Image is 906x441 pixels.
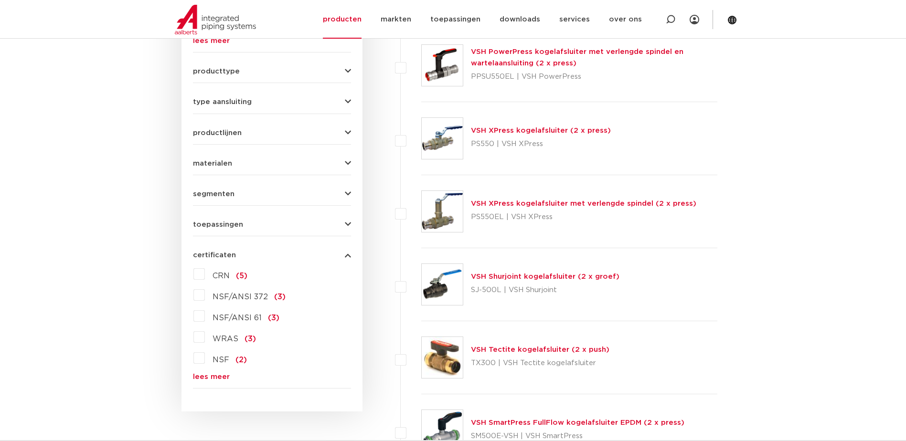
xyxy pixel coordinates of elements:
p: PS550 | VSH XPress [471,136,611,152]
button: toepassingen [193,221,351,228]
span: (5) [236,272,247,280]
p: TX300 | VSH Tectite kogelafsluiter [471,356,609,371]
span: NSF [213,356,229,364]
a: VSH Tectite kogelafsluiter (2 x push) [471,346,609,353]
span: toepassingen [193,221,243,228]
button: type aansluiting [193,98,351,105]
a: lees meer [193,37,351,44]
span: (3) [268,314,279,322]
a: VSH XPress kogelafsluiter (2 x press) [471,127,611,134]
img: Thumbnail for VSH XPress kogelafsluiter met verlengde spindel (2 x press) [422,191,463,232]
button: materialen [193,160,351,167]
button: productlijnen [193,129,351,136]
span: producttype [193,68,240,75]
span: WRAS [213,335,238,343]
a: VSH Shurjoint kogelafsluiter (2 x groef) [471,273,619,280]
span: type aansluiting [193,98,252,105]
span: NSF/ANSI 372 [213,293,268,301]
p: PPSU550EL | VSH PowerPress [471,69,718,84]
span: certificaten [193,252,236,259]
span: materialen [193,160,232,167]
img: Thumbnail for VSH XPress kogelafsluiter (2 x press) [422,118,463,159]
a: VSH XPress kogelafsluiter met verlengde spindel (2 x press) [471,200,696,207]
span: (3) [274,293,286,301]
a: VSH SmartPress FullFlow kogelafsluiter EPDM (2 x press) [471,419,684,426]
span: (3) [245,335,256,343]
img: Thumbnail for VSH Tectite kogelafsluiter (2 x push) [422,337,463,378]
img: Thumbnail for VSH Shurjoint kogelafsluiter (2 x groef) [422,264,463,305]
button: segmenten [193,190,351,198]
p: SJ-500L | VSH Shurjoint [471,283,619,298]
a: lees meer [193,373,351,380]
span: NSF/ANSI 61 [213,314,262,322]
img: Thumbnail for VSH PowerPress kogelafsluiter met verlengde spindel en wartelaansluiting (2 x press) [422,45,463,86]
a: VSH PowerPress kogelafsluiter met verlengde spindel en wartelaansluiting (2 x press) [471,48,683,67]
button: certificaten [193,252,351,259]
span: CRN [213,272,230,280]
span: segmenten [193,190,234,198]
span: (2) [235,356,247,364]
p: PS550EL | VSH XPress [471,210,696,225]
button: producttype [193,68,351,75]
span: productlijnen [193,129,242,136]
